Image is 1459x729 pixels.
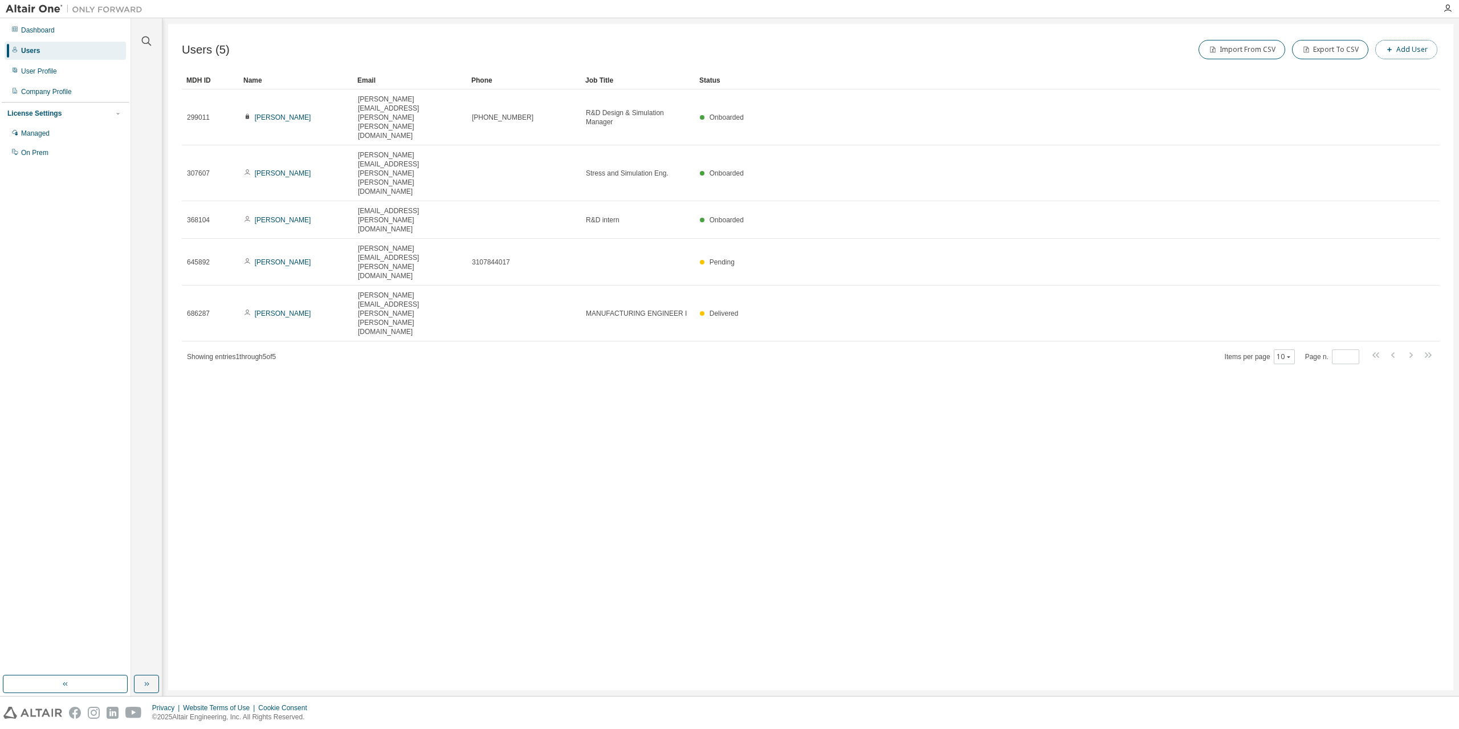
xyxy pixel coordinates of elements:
[21,26,55,35] div: Dashboard
[358,150,462,196] span: [PERSON_NAME][EMAIL_ADDRESS][PERSON_NAME][PERSON_NAME][DOMAIN_NAME]
[187,113,210,122] span: 299011
[710,169,744,177] span: Onboarded
[125,707,142,719] img: youtube.svg
[358,95,462,140] span: [PERSON_NAME][EMAIL_ADDRESS][PERSON_NAME][PERSON_NAME][DOMAIN_NAME]
[585,71,690,89] div: Job Title
[7,109,62,118] div: License Settings
[21,46,40,55] div: Users
[586,309,687,318] span: MANUFACTURING ENGINEER I
[710,216,744,224] span: Onboarded
[3,707,62,719] img: altair_logo.svg
[1225,349,1295,364] span: Items per page
[699,71,1380,89] div: Status
[107,707,119,719] img: linkedin.svg
[255,258,311,266] a: [PERSON_NAME]
[187,258,210,267] span: 645892
[255,309,311,317] a: [PERSON_NAME]
[1199,40,1285,59] button: Import From CSV
[21,148,48,157] div: On Prem
[472,258,510,267] span: 3107844017
[186,71,234,89] div: MDH ID
[88,707,100,719] img: instagram.svg
[1305,349,1359,364] span: Page n.
[21,67,57,76] div: User Profile
[243,71,348,89] div: Name
[255,113,311,121] a: [PERSON_NAME]
[586,215,620,225] span: R&D intern
[258,703,313,712] div: Cookie Consent
[69,707,81,719] img: facebook.svg
[21,87,72,96] div: Company Profile
[586,108,690,127] span: R&D Design & Simulation Manager
[358,291,462,336] span: [PERSON_NAME][EMAIL_ADDRESS][PERSON_NAME][PERSON_NAME][DOMAIN_NAME]
[358,244,462,280] span: [PERSON_NAME][EMAIL_ADDRESS][PERSON_NAME][DOMAIN_NAME]
[357,71,462,89] div: Email
[182,43,230,56] span: Users (5)
[187,215,210,225] span: 368104
[6,3,148,15] img: Altair One
[183,703,258,712] div: Website Terms of Use
[1375,40,1437,59] button: Add User
[152,712,314,722] p: © 2025 Altair Engineering, Inc. All Rights Reserved.
[152,703,183,712] div: Privacy
[472,113,533,122] span: [PHONE_NUMBER]
[187,353,276,361] span: Showing entries 1 through 5 of 5
[710,113,744,121] span: Onboarded
[471,71,576,89] div: Phone
[1277,352,1292,361] button: 10
[358,206,462,234] span: [EMAIL_ADDRESS][PERSON_NAME][DOMAIN_NAME]
[21,129,50,138] div: Managed
[187,169,210,178] span: 307607
[710,258,735,266] span: Pending
[1292,40,1368,59] button: Export To CSV
[255,169,311,177] a: [PERSON_NAME]
[255,216,311,224] a: [PERSON_NAME]
[710,309,739,317] span: Delivered
[187,309,210,318] span: 686287
[586,169,669,178] span: Stress and Simulation Eng.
